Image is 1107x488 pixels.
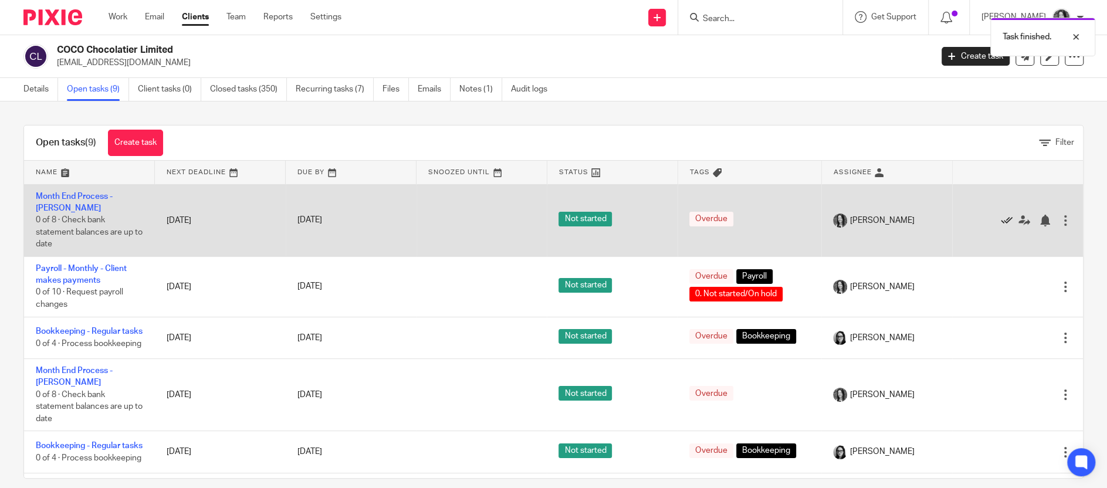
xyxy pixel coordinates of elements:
[155,359,286,431] td: [DATE]
[559,169,588,175] span: Status
[36,367,113,387] a: Month End Process - [PERSON_NAME]
[23,44,48,69] img: svg%3E
[57,57,924,69] p: [EMAIL_ADDRESS][DOMAIN_NAME]
[689,269,733,284] span: Overdue
[833,445,847,459] img: Profile%20photo.jpeg
[57,44,750,56] h2: COCO Chocolatier Limited
[689,386,733,401] span: Overdue
[833,388,847,402] img: brodie%203%20small.jpg
[736,269,773,284] span: Payroll
[155,184,286,256] td: [DATE]
[833,280,847,294] img: brodie%203%20small.jpg
[511,78,556,101] a: Audit logs
[850,281,915,293] span: [PERSON_NAME]
[36,454,141,462] span: 0 of 4 · Process bookkeeping
[689,443,733,458] span: Overdue
[942,47,1010,66] a: Create task
[297,216,322,225] span: [DATE]
[296,78,374,101] a: Recurring tasks (7)
[382,78,409,101] a: Files
[138,78,201,101] a: Client tasks (0)
[418,78,451,101] a: Emails
[36,340,141,348] span: 0 of 4 · Process bookkeeping
[155,431,286,473] td: [DATE]
[36,137,96,149] h1: Open tasks
[297,391,322,399] span: [DATE]
[145,11,164,23] a: Email
[558,386,612,401] span: Not started
[297,448,322,456] span: [DATE]
[182,11,209,23] a: Clients
[36,391,143,423] span: 0 of 8 · Check bank statement balances are up to date
[85,138,96,147] span: (9)
[226,11,246,23] a: Team
[850,215,915,226] span: [PERSON_NAME]
[109,11,127,23] a: Work
[36,442,143,450] a: Bookkeeping - Regular tasks
[833,213,847,228] img: brodie%203%20small.jpg
[558,443,612,458] span: Not started
[36,192,113,212] a: Month End Process - [PERSON_NAME]
[36,216,143,248] span: 0 of 8 · Check bank statement balances are up to date
[36,265,127,284] a: Payroll - Monthly - Client makes payments
[558,212,612,226] span: Not started
[1055,138,1074,147] span: Filter
[155,317,286,358] td: [DATE]
[736,329,796,344] span: Bookkeeping
[689,287,783,301] span: 0. Not started/On hold
[23,9,82,25] img: Pixie
[1003,31,1051,43] p: Task finished.
[1001,214,1018,226] a: Mark as done
[428,169,490,175] span: Snoozed Until
[850,389,915,401] span: [PERSON_NAME]
[210,78,287,101] a: Closed tasks (350)
[108,130,163,156] a: Create task
[1052,8,1071,27] img: brodie%203%20small.jpg
[297,283,322,291] span: [DATE]
[850,446,915,457] span: [PERSON_NAME]
[558,329,612,344] span: Not started
[155,256,286,317] td: [DATE]
[689,329,733,344] span: Overdue
[23,78,58,101] a: Details
[36,327,143,335] a: Bookkeeping - Regular tasks
[833,331,847,345] img: Profile%20photo.jpeg
[263,11,293,23] a: Reports
[67,78,129,101] a: Open tasks (9)
[689,212,733,226] span: Overdue
[558,278,612,293] span: Not started
[850,332,915,344] span: [PERSON_NAME]
[297,334,322,342] span: [DATE]
[736,443,796,458] span: Bookkeeping
[310,11,341,23] a: Settings
[36,289,123,309] span: 0 of 10 · Request payroll changes
[459,78,502,101] a: Notes (1)
[690,169,710,175] span: Tags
